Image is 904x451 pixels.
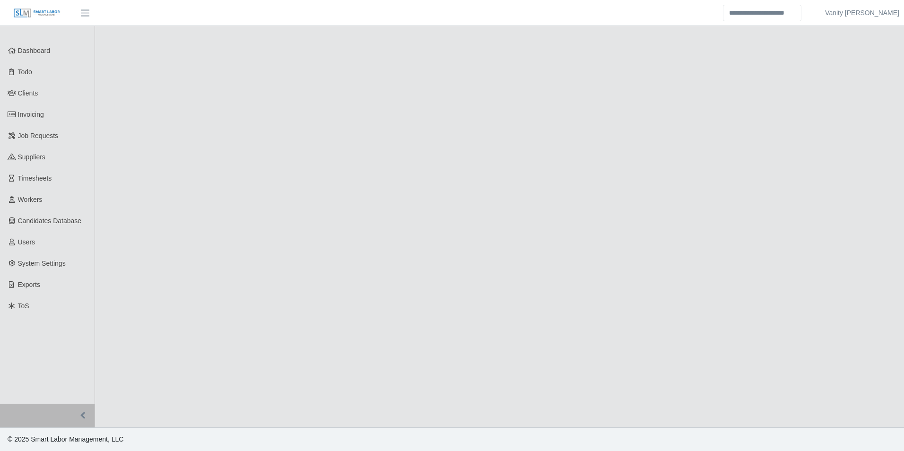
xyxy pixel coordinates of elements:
span: Clients [18,89,38,97]
span: Suppliers [18,153,45,161]
span: ToS [18,302,29,310]
span: Candidates Database [18,217,82,225]
span: Users [18,238,35,246]
a: Vanity [PERSON_NAME] [825,8,899,18]
span: Timesheets [18,174,52,182]
span: Dashboard [18,47,51,54]
span: © 2025 Smart Labor Management, LLC [8,435,123,443]
span: Job Requests [18,132,59,139]
img: SLM Logo [13,8,61,18]
span: System Settings [18,260,66,267]
span: Todo [18,68,32,76]
span: Workers [18,196,43,203]
span: Exports [18,281,40,288]
input: Search [723,5,801,21]
span: Invoicing [18,111,44,118]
